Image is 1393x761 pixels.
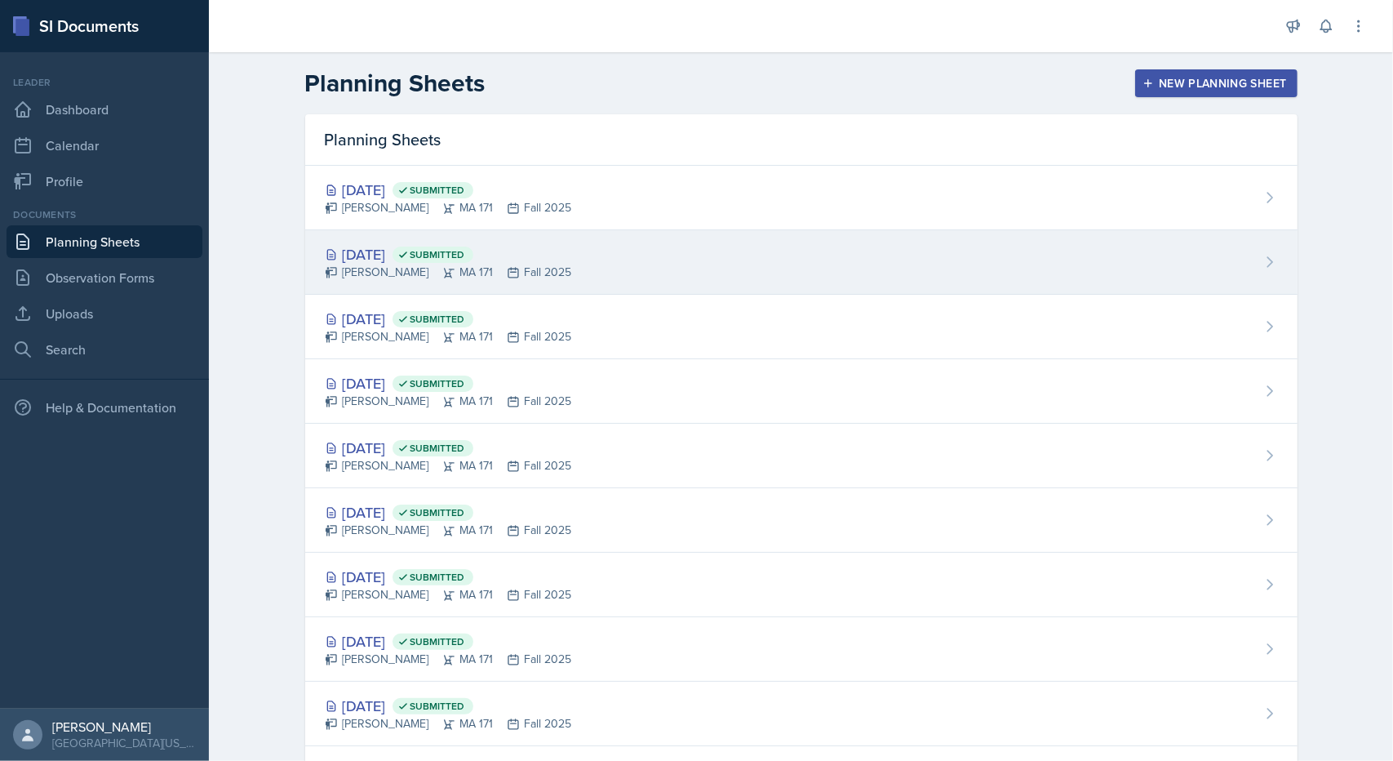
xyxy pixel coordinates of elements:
div: [DATE] [325,308,572,330]
a: [DATE] Submitted [PERSON_NAME]MA 171Fall 2025 [305,617,1298,682]
div: [DATE] [325,243,572,265]
a: Profile [7,165,202,198]
a: [DATE] Submitted [PERSON_NAME]MA 171Fall 2025 [305,230,1298,295]
div: [PERSON_NAME] MA 171 Fall 2025 [325,715,572,732]
div: [PERSON_NAME] [52,719,196,735]
a: [DATE] Submitted [PERSON_NAME]MA 171Fall 2025 [305,295,1298,359]
div: [PERSON_NAME] MA 171 Fall 2025 [325,393,572,410]
div: Documents [7,207,202,222]
span: Submitted [410,506,465,519]
a: Dashboard [7,93,202,126]
div: [DATE] [325,372,572,394]
div: [DATE] [325,630,572,652]
div: [PERSON_NAME] MA 171 Fall 2025 [325,264,572,281]
div: [DATE] [325,566,572,588]
a: [DATE] Submitted [PERSON_NAME]MA 171Fall 2025 [305,553,1298,617]
span: Submitted [410,184,465,197]
a: [DATE] Submitted [PERSON_NAME]MA 171Fall 2025 [305,166,1298,230]
div: [DATE] [325,695,572,717]
span: Submitted [410,442,465,455]
a: Planning Sheets [7,225,202,258]
a: [DATE] Submitted [PERSON_NAME]MA 171Fall 2025 [305,488,1298,553]
span: Submitted [410,248,465,261]
div: [PERSON_NAME] MA 171 Fall 2025 [325,586,572,603]
span: Submitted [410,377,465,390]
div: [DATE] [325,437,572,459]
div: [PERSON_NAME] MA 171 Fall 2025 [325,651,572,668]
span: Submitted [410,700,465,713]
div: Help & Documentation [7,391,202,424]
div: [PERSON_NAME] MA 171 Fall 2025 [325,328,572,345]
div: Planning Sheets [305,114,1298,166]
a: [DATE] Submitted [PERSON_NAME]MA 171Fall 2025 [305,359,1298,424]
button: New Planning Sheet [1135,69,1297,97]
a: Uploads [7,297,202,330]
div: [GEOGRAPHIC_DATA][US_STATE] in [GEOGRAPHIC_DATA] [52,735,196,751]
span: Submitted [410,313,465,326]
div: [PERSON_NAME] MA 171 Fall 2025 [325,522,572,539]
a: [DATE] Submitted [PERSON_NAME]MA 171Fall 2025 [305,682,1298,746]
a: Search [7,333,202,366]
div: [PERSON_NAME] MA 171 Fall 2025 [325,199,572,216]
a: [DATE] Submitted [PERSON_NAME]MA 171Fall 2025 [305,424,1298,488]
span: Submitted [410,571,465,584]
div: [DATE] [325,179,572,201]
a: Calendar [7,129,202,162]
a: Observation Forms [7,261,202,294]
h2: Planning Sheets [305,69,486,98]
span: Submitted [410,635,465,648]
div: [PERSON_NAME] MA 171 Fall 2025 [325,457,572,474]
div: [DATE] [325,501,572,523]
div: Leader [7,75,202,90]
div: New Planning Sheet [1146,77,1286,90]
